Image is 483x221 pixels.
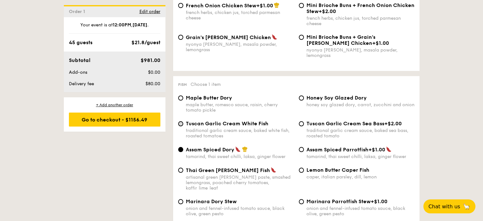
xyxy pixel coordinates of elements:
[299,199,304,204] input: Marinara Parrotfish Stew+$1.00onion and fennel-infused tomato sauce, black olive, green pesto
[140,57,160,63] span: $981.00
[299,121,304,126] input: Tuscan Garlic Cream Sea Bass+$2.00traditional garlic cream sauce, baked sea bass, roasted tomato
[178,35,183,40] input: Grain's [PERSON_NAME] Chickennyonya [PERSON_NAME], masala powder, lemongrass
[186,128,294,139] div: traditional garlic cream sauce, baked white fish, roasted tomatoes
[178,147,183,152] input: Assam Spiced Dorytamarind, thai sweet chilli, laksa, ginger flower
[69,81,94,86] span: Delivery fee
[69,57,91,63] span: Subtotal
[186,154,294,159] div: tamarind, thai sweet chilli, laksa, ginger flower
[178,82,187,87] span: Fish
[186,10,294,21] div: french herbs, chicken jus, torched parmesan cheese
[186,206,294,217] div: onion and fennel-infused tomato sauce, black olive, green pesto
[306,128,414,139] div: traditional garlic cream sauce, baked sea bass, roasted tomato
[386,146,392,152] img: icon-spicy.37a8142b.svg
[69,70,87,75] span: Add-ons
[306,47,414,58] div: nyonya [PERSON_NAME], masala powder, lemongrass
[186,198,237,204] span: Marinara Dory Stew
[306,16,414,26] div: french herbs, chicken jus, torched parmesan cheese
[428,204,460,210] span: Chat with us
[113,22,131,28] strong: 12:00PM
[423,199,475,213] button: Chat with us🦙
[274,2,279,8] img: icon-chef-hat.a58ddaea.svg
[69,22,160,34] div: Your event is at , .
[186,147,234,153] span: Assam Spiced Dory
[186,34,271,40] span: Grain's [PERSON_NAME] Chicken
[306,206,414,217] div: onion and fennel-infused tomato sauce, black olive, green pesto
[186,3,256,9] span: French Onion Chicken Stew
[139,9,160,14] span: Edit order
[69,102,160,107] div: + Add another order
[69,113,160,127] div: Go to checkout - $1156.49
[242,146,248,152] img: icon-chef-hat.a58ddaea.svg
[272,34,277,40] img: icon-spicy.37a8142b.svg
[306,102,414,107] div: honey soy glazed dory, carrot, zucchini and onion
[186,102,294,113] div: maple butter, romesco sauce, raisin, cherry tomato pickle
[256,3,273,9] span: +$1.00
[299,95,304,100] input: Honey Soy Glazed Doryhoney soy glazed dory, carrot, zucchini and onion
[145,81,160,86] span: $80.00
[271,167,276,173] img: icon-spicy.37a8142b.svg
[368,147,385,153] span: +$1.00
[191,82,221,87] span: Choose 1 item
[371,198,387,204] span: +$1.00
[306,34,375,46] span: Mini Brioche Buns + Grain's [PERSON_NAME] Chicken
[306,154,414,159] div: tamarind, thai sweet chilli, laksa, ginger flower
[186,175,294,191] div: artisanal green [PERSON_NAME] paste, smashed lemongrass, poached cherry tomatoes, kaffir lime leaf
[306,174,414,180] div: caper, italian parsley, dill, lemon
[178,168,183,173] input: Thai Green [PERSON_NAME] Fishartisanal green [PERSON_NAME] paste, smashed lemongrass, poached che...
[186,42,294,52] div: nyonya [PERSON_NAME], masala powder, lemongrass
[306,167,369,173] span: Lemon Butter Caper Fish
[178,3,183,8] input: French Onion Chicken Stew+$1.00french herbs, chicken jus, torched parmesan cheese
[69,9,88,14] span: Order 1
[306,95,367,101] span: Honey Soy Glazed Dory
[178,121,183,126] input: Tuscan Garlic Cream White Fishtraditional garlic cream sauce, baked white fish, roasted tomatoes
[299,35,304,40] input: Mini Brioche Buns + Grain's [PERSON_NAME] Chicken+$1.00nyonya [PERSON_NAME], masala powder, lemon...
[186,121,268,127] span: Tuscan Garlic Cream White Fish
[299,168,304,173] input: Lemon Butter Caper Fishcaper, italian parsley, dill, lemon
[178,95,183,100] input: Maple Butter Dorymaple butter, romesco sauce, raisin, cherry tomato pickle
[186,167,270,173] span: Thai Green [PERSON_NAME] Fish
[384,121,402,127] span: +$2.00
[372,40,389,46] span: +$1.00
[463,203,470,210] span: 🦙
[178,199,183,204] input: Marinara Dory Stewonion and fennel-infused tomato sauce, black olive, green pesto
[306,198,371,204] span: Marinara Parrotfish Stew
[299,147,304,152] input: Assam Spiced Parrotfish+$1.00tamarind, thai sweet chilli, laksa, ginger flower
[306,121,384,127] span: Tuscan Garlic Cream Sea Bass
[299,3,304,8] input: Mini Brioche Buns + French Onion Chicken Stew+$2.00french herbs, chicken jus, torched parmesan ch...
[69,39,92,46] div: 45 guests
[306,2,414,14] span: Mini Brioche Buns + French Onion Chicken Stew
[186,95,232,101] span: Maple Butter Dory
[148,70,160,75] span: $0.00
[235,146,241,152] img: icon-spicy.37a8142b.svg
[306,147,368,153] span: Assam Spiced Parrotfish
[319,8,336,14] span: +$2.00
[132,22,147,28] strong: [DATE]
[131,39,160,46] div: $21.8/guest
